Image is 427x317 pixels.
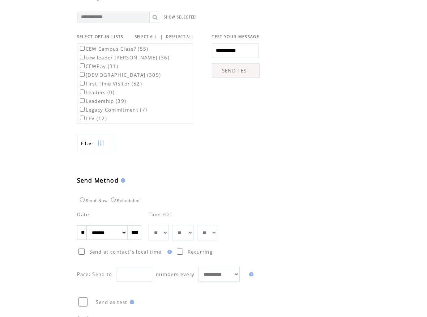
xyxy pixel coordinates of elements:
label: Legacy Commitment (7) [78,107,148,113]
label: Scheduled [109,199,140,203]
span: Recurring [188,249,213,255]
img: help.gif [247,272,253,276]
label: cew leader [PERSON_NAME] (36) [78,54,170,61]
span: SELECT OPT-IN LISTS [77,34,124,39]
span: Send as test [96,299,128,305]
label: [DEMOGRAPHIC_DATA] (305) [78,72,161,78]
input: CEW Campus Class? (55) [80,46,85,51]
input: Scheduled [111,197,116,202]
label: Leadership (39) [78,98,127,104]
a: SELECT ALL [135,34,157,39]
span: Pace: Send to [77,271,112,278]
input: Leaders (0) [80,89,85,94]
span: Time EDT [149,211,173,218]
span: | [160,33,163,40]
label: First Time Visitor (52) [78,80,142,87]
img: filters.png [98,135,104,151]
input: First Time Visitor (52) [80,81,85,85]
input: cew leader [PERSON_NAME] (36) [80,55,85,59]
span: numbers every [156,271,195,278]
input: LEV (12) [80,116,85,120]
a: SHOW SELECTED [164,15,196,20]
label: Leaders (0) [78,89,115,96]
span: Send Method [77,176,119,184]
input: Send Now [80,197,85,202]
span: Show filters [81,140,94,146]
a: SEND TEST [212,63,260,78]
img: help.gif [165,250,172,254]
span: Date [77,211,89,218]
span: TEST YOUR MESSAGE [212,34,259,39]
span: Send at contact`s local time [89,249,162,255]
input: Legacy Commitment (7) [80,107,85,112]
a: DESELECT ALL [166,34,194,39]
a: Filter [77,135,113,151]
img: help.gif [119,178,125,183]
input: CEWPay (31) [80,63,85,68]
label: LEV (12) [78,115,107,122]
label: CEWPay (31) [78,63,119,70]
img: help.gif [128,300,134,304]
label: Send Now [78,199,108,203]
label: CEW Campus Class? (55) [78,46,149,52]
input: [DEMOGRAPHIC_DATA] (305) [80,72,85,77]
input: Leadership (39) [80,98,85,103]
